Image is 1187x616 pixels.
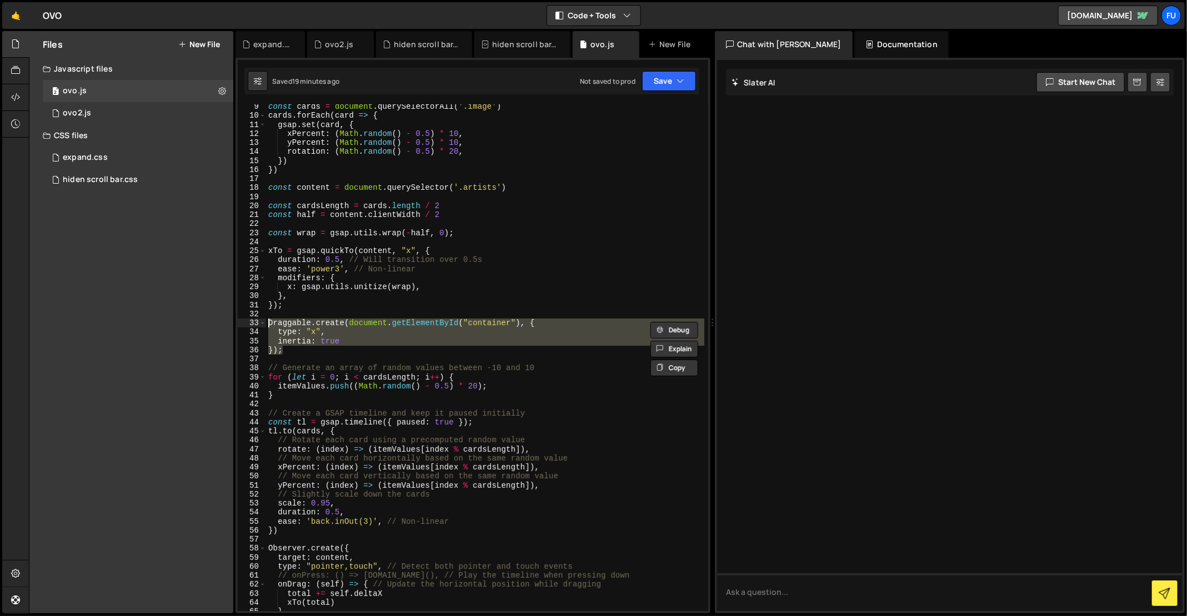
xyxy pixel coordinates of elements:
[238,327,266,336] div: 34
[238,355,266,363] div: 37
[29,124,233,147] div: CSS files
[178,40,220,49] button: New File
[43,102,237,124] div: 17267/47817.js
[1036,72,1125,92] button: Start new chat
[238,265,266,274] div: 27
[238,445,266,454] div: 47
[238,508,266,517] div: 54
[238,427,266,436] div: 45
[492,39,557,50] div: hiden scroll bar.css
[238,174,266,183] div: 17
[715,31,853,58] div: Chat with [PERSON_NAME]
[648,39,695,50] div: New File
[238,499,266,508] div: 53
[238,607,266,616] div: 65
[63,153,108,163] div: expand.css
[238,274,266,282] div: 28
[52,88,59,97] span: 2
[43,38,63,51] h2: Files
[2,2,29,29] a: 🤙
[238,363,266,372] div: 38
[394,39,459,50] div: hiden scroll bar.css
[238,562,266,571] div: 60
[1161,6,1181,26] a: Fu
[238,156,266,165] div: 15
[1058,6,1158,26] a: [DOMAIN_NAME]
[238,580,266,589] div: 62
[642,71,696,91] button: Save
[580,77,635,86] div: Not saved to prod
[855,31,949,58] div: Documentation
[238,147,266,156] div: 14
[29,58,233,80] div: Javascript files
[238,246,266,255] div: 25
[238,138,266,147] div: 13
[238,193,266,201] div: 19
[253,39,292,50] div: expand.css
[238,535,266,544] div: 57
[238,382,266,391] div: 40
[238,517,266,526] div: 55
[732,77,776,88] h2: Slater AI
[43,169,237,191] div: 17267/47816.css
[238,472,266,481] div: 50
[238,571,266,580] div: 61
[238,454,266,463] div: 48
[238,183,266,192] div: 18
[238,463,266,472] div: 49
[292,77,339,86] div: 19 minutes ago
[238,229,266,238] div: 23
[238,418,266,427] div: 44
[547,6,640,26] button: Code + Tools
[238,400,266,408] div: 42
[238,219,266,228] div: 22
[238,210,266,219] div: 21
[43,9,62,22] div: OVO
[238,238,266,246] div: 24
[43,147,237,169] div: 17267/47820.css
[238,291,266,300] div: 30
[325,39,353,50] div: ovo2.js
[63,108,91,118] div: ovo2.js
[238,436,266,445] div: 46
[238,409,266,418] div: 43
[238,391,266,400] div: 41
[238,526,266,535] div: 56
[272,77,339,86] div: Saved
[238,373,266,382] div: 39
[238,310,266,319] div: 32
[238,282,266,291] div: 29
[238,589,266,598] div: 63
[238,129,266,138] div: 12
[238,120,266,129] div: 11
[590,39,614,50] div: ovo.js
[238,111,266,120] div: 10
[43,80,237,102] div: ovo.js
[238,346,266,355] div: 36
[238,102,266,111] div: 9
[238,544,266,553] div: 58
[238,490,266,499] div: 52
[63,86,87,96] div: ovo.js
[63,175,138,185] div: hiden scroll bar.css
[650,360,698,376] button: Copy
[238,553,266,562] div: 59
[238,255,266,264] div: 26
[238,337,266,346] div: 35
[238,319,266,327] div: 33
[238,165,266,174] div: 16
[650,322,698,339] button: Debug
[650,341,698,357] button: Explain
[238,598,266,607] div: 64
[238,301,266,310] div: 31
[238,481,266,490] div: 51
[238,201,266,210] div: 20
